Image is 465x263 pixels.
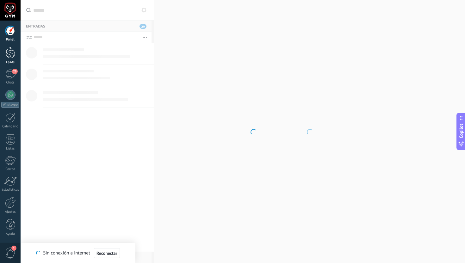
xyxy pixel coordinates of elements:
[1,81,20,85] div: Chats
[96,251,117,255] span: Reconectar
[1,188,20,192] div: Estadísticas
[1,147,20,151] div: Listas
[94,248,120,258] button: Reconectar
[1,60,20,64] div: Leads
[36,248,120,258] div: Sin conexión a Internet
[1,167,20,171] div: Correo
[1,232,20,236] div: Ayuda
[11,246,16,251] span: 1
[1,38,20,42] div: Panel
[1,210,20,214] div: Ajustes
[12,69,17,74] span: 29
[1,102,19,108] div: WhatsApp
[1,125,20,129] div: Calendario
[458,124,464,138] span: Copilot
